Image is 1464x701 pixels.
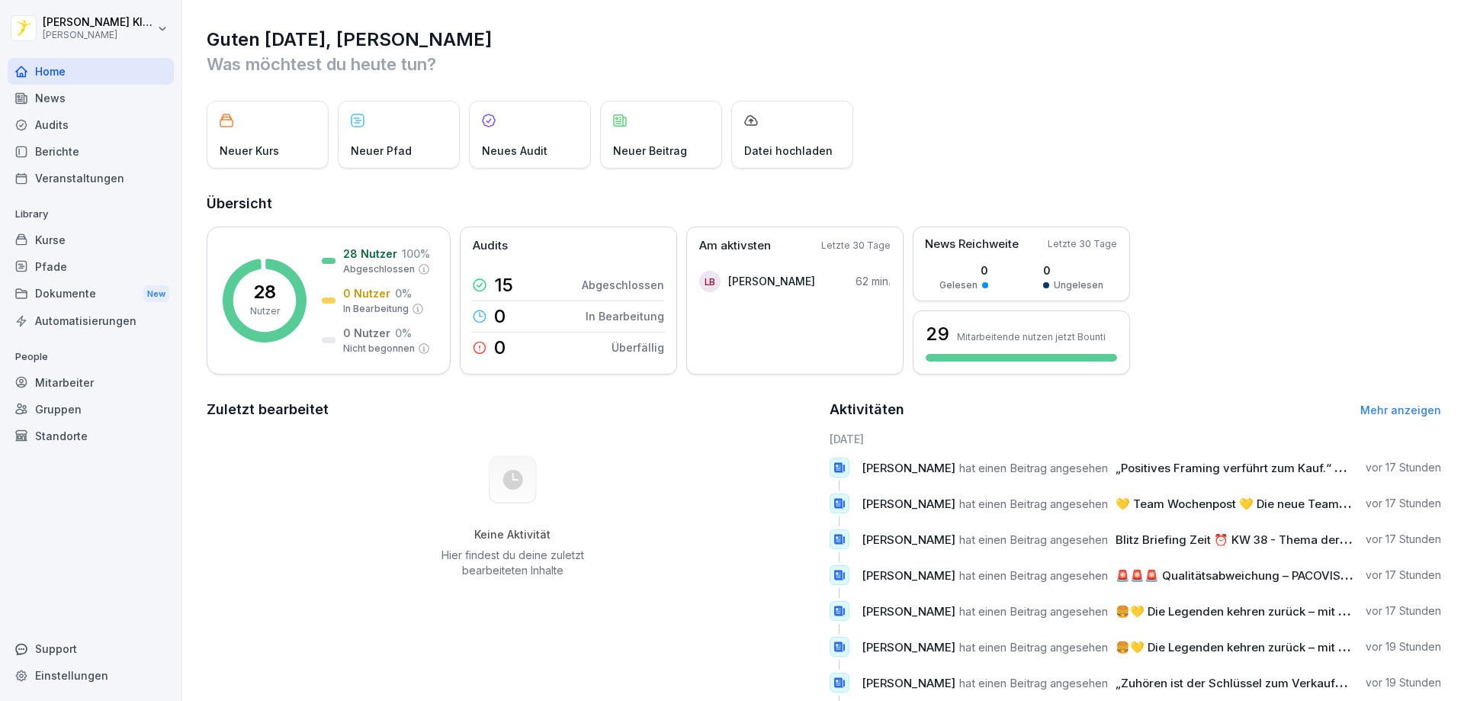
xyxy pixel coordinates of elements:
h1: Guten [DATE], [PERSON_NAME] [207,27,1441,52]
p: Was möchtest du heute tun? [207,52,1441,76]
p: 0 [494,339,506,357]
p: Ungelesen [1054,278,1103,292]
span: [PERSON_NAME] [862,676,955,690]
p: Library [8,202,174,227]
span: hat einen Beitrag angesehen [959,604,1108,619]
p: Abgeschlossen [582,277,664,293]
span: [PERSON_NAME] [862,532,955,547]
h3: 29 [926,321,949,347]
p: vor 17 Stunden [1366,603,1441,619]
p: Letzte 30 Tage [1048,237,1117,251]
h5: Keine Aktivität [435,528,589,542]
span: hat einen Beitrag angesehen [959,532,1108,547]
span: 💛 Team Wochenpost 💛 Die neue Teamwochenpost ist da! [1116,497,1443,511]
p: News Reichweite [925,236,1019,253]
p: vor 17 Stunden [1366,532,1441,547]
span: hat einen Beitrag angesehen [959,676,1108,690]
h2: Zuletzt bearbeitet [207,399,819,420]
a: Berichte [8,138,174,165]
p: 0 Nutzer [343,325,390,341]
p: Abgeschlossen [343,262,415,276]
p: [PERSON_NAME] [43,30,154,40]
p: 0 % [395,285,412,301]
p: vor 19 Stunden [1366,675,1441,690]
p: In Bearbeitung [343,302,409,316]
h2: Übersicht [207,193,1441,214]
span: hat einen Beitrag angesehen [959,497,1108,511]
p: vor 17 Stunden [1366,460,1441,475]
a: Automatisierungen [8,307,174,334]
p: Hier findest du deine zuletzt bearbeiteten Inhalte [435,548,589,578]
p: Nicht begonnen [343,342,415,355]
p: 100 % [402,246,430,262]
p: Neues Audit [482,143,547,159]
p: Audits [473,237,508,255]
p: vor 17 Stunden [1366,568,1441,583]
p: Neuer Beitrag [613,143,687,159]
div: New [143,285,169,303]
p: 62 min. [856,273,891,289]
span: [PERSON_NAME] [862,604,955,619]
a: Mitarbeiter [8,369,174,396]
span: [PERSON_NAME] [862,461,955,475]
p: Am aktivsten [699,237,771,255]
span: hat einen Beitrag angesehen [959,461,1108,475]
a: Kurse [8,227,174,253]
p: Nutzer [250,304,280,318]
p: 15 [494,276,513,294]
span: hat einen Beitrag angesehen [959,568,1108,583]
p: Überfällig [612,339,664,355]
p: Datei hochladen [744,143,833,159]
p: Gelesen [939,278,978,292]
a: Gruppen [8,396,174,423]
span: [PERSON_NAME] [862,568,955,583]
p: Neuer Pfad [351,143,412,159]
p: [PERSON_NAME] Kldiashvili [43,16,154,29]
a: News [8,85,174,111]
p: Neuer Kurs [220,143,279,159]
p: 28 Nutzer [343,246,397,262]
p: vor 17 Stunden [1366,496,1441,511]
p: vor 19 Stunden [1366,639,1441,654]
span: [PERSON_NAME] [862,640,955,654]
div: LB [699,271,721,292]
h2: Aktivitäten [830,399,904,420]
p: Mitarbeitende nutzen jetzt Bounti [957,331,1106,342]
p: [PERSON_NAME] [728,273,815,289]
span: hat einen Beitrag angesehen [959,640,1108,654]
a: Mehr anzeigen [1360,404,1441,416]
p: 0 [1043,262,1103,278]
h6: [DATE] [830,431,1442,447]
span: [PERSON_NAME] [862,497,955,511]
a: Audits [8,111,174,138]
p: 0 Nutzer [343,285,390,301]
p: People [8,345,174,369]
a: Standorte [8,423,174,449]
p: 0 [939,262,988,278]
p: In Bearbeitung [586,308,664,324]
a: Einstellungen [8,662,174,689]
p: 0 % [395,325,412,341]
div: Support [8,635,174,662]
a: Home [8,58,174,85]
a: Pfade [8,253,174,280]
p: Letzte 30 Tage [821,239,891,252]
p: 0 [494,307,506,326]
p: 28 [253,283,276,301]
a: DokumenteNew [8,280,174,308]
div: Dokumente [8,280,174,308]
a: Veranstaltungen [8,165,174,191]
